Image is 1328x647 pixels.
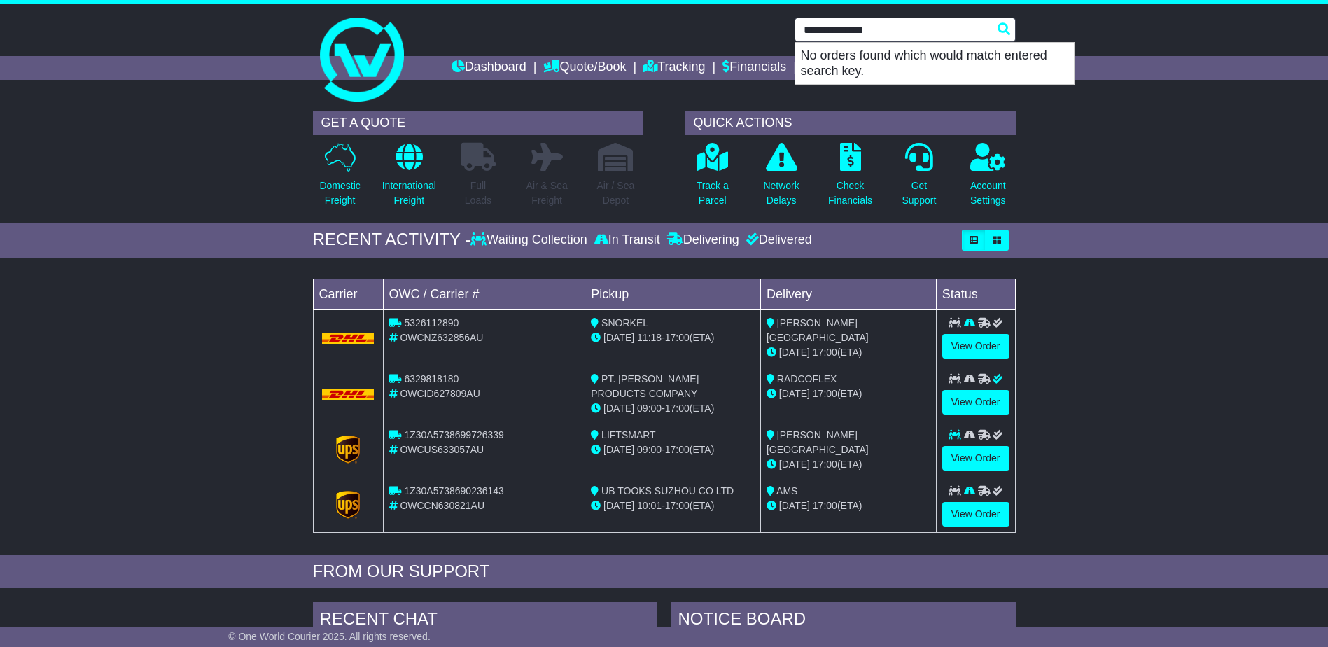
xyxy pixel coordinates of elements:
[382,179,436,208] p: International Freight
[404,317,459,328] span: 5326112890
[603,500,634,511] span: [DATE]
[671,602,1016,640] div: NOTICE BOARD
[827,142,873,216] a: CheckFinancials
[813,388,837,399] span: 17:00
[404,373,459,384] span: 6329818180
[461,179,496,208] p: Full Loads
[901,142,937,216] a: GetSupport
[795,43,1074,84] p: No orders found which would match entered search key.
[767,345,930,360] div: (ETA)
[228,631,431,642] span: © One World Courier 2025. All rights reserved.
[767,387,930,401] div: (ETA)
[322,333,375,344] img: DHL.png
[813,459,837,470] span: 17:00
[383,279,585,309] td: OWC / Carrier #
[382,142,437,216] a: InternationalFreight
[313,230,471,250] div: RECENT ACTIVITY -
[591,401,755,416] div: - (ETA)
[591,443,755,457] div: - (ETA)
[591,499,755,513] div: - (ETA)
[404,485,503,496] span: 1Z30A5738690236143
[319,179,360,208] p: Domestic Freight
[828,179,872,208] p: Check Financials
[591,331,755,345] div: - (ETA)
[404,429,503,440] span: 1Z30A5738699726339
[400,444,484,455] span: OWCUS633057AU
[779,388,810,399] span: [DATE]
[665,332,690,343] span: 17:00
[664,232,743,248] div: Delivering
[779,347,810,358] span: [DATE]
[400,388,480,399] span: OWCID627809AU
[313,279,383,309] td: Carrier
[776,485,797,496] span: AMS
[543,56,626,80] a: Quote/Book
[313,602,657,640] div: RECENT CHAT
[336,436,360,464] img: GetCarrierServiceLogo
[470,232,590,248] div: Waiting Collection
[767,457,930,472] div: (ETA)
[763,179,799,208] p: Network Delays
[762,142,799,216] a: NetworkDelays
[637,500,662,511] span: 10:01
[685,111,1016,135] div: QUICK ACTIONS
[665,500,690,511] span: 17:00
[603,444,634,455] span: [DATE]
[319,142,361,216] a: DomesticFreight
[813,500,837,511] span: 17:00
[779,459,810,470] span: [DATE]
[902,179,936,208] p: Get Support
[942,502,1009,527] a: View Order
[777,373,837,384] span: RADCOFLEX
[779,500,810,511] span: [DATE]
[942,446,1009,471] a: View Order
[597,179,635,208] p: Air / Sea Depot
[400,332,483,343] span: OWCNZ632856AU
[400,500,484,511] span: OWCCN630821AU
[767,429,869,455] span: [PERSON_NAME] [GEOGRAPHIC_DATA]
[970,142,1007,216] a: AccountSettings
[665,403,690,414] span: 17:00
[601,317,648,328] span: SNORKEL
[942,390,1009,415] a: View Order
[452,56,526,80] a: Dashboard
[322,389,375,400] img: DHL.png
[813,347,837,358] span: 17:00
[637,444,662,455] span: 09:00
[743,232,812,248] div: Delivered
[601,429,656,440] span: LIFTSMART
[336,491,360,519] img: GetCarrierServiceLogo
[585,279,761,309] td: Pickup
[970,179,1006,208] p: Account Settings
[591,373,699,399] span: PT. [PERSON_NAME] PRODUCTS COMPANY
[603,332,634,343] span: [DATE]
[643,56,705,80] a: Tracking
[942,334,1009,359] a: View Order
[936,279,1015,309] td: Status
[637,332,662,343] span: 11:18
[313,111,643,135] div: GET A QUOTE
[603,403,634,414] span: [DATE]
[767,499,930,513] div: (ETA)
[696,142,729,216] a: Track aParcel
[637,403,662,414] span: 09:00
[697,179,729,208] p: Track a Parcel
[722,56,786,80] a: Financials
[526,179,568,208] p: Air & Sea Freight
[601,485,734,496] span: UB TOOKS SUZHOU CO LTD
[591,232,664,248] div: In Transit
[665,444,690,455] span: 17:00
[767,317,869,343] span: [PERSON_NAME] [GEOGRAPHIC_DATA]
[760,279,936,309] td: Delivery
[313,562,1016,582] div: FROM OUR SUPPORT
